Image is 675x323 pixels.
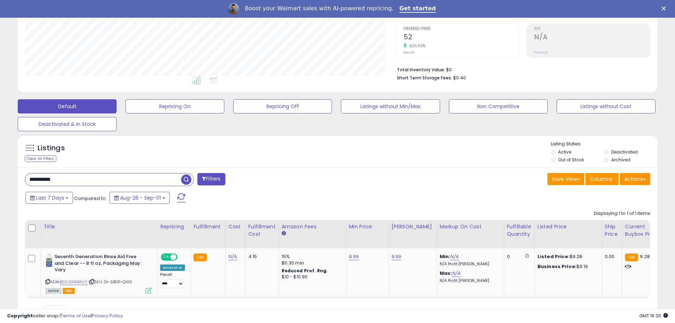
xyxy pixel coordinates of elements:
div: Ship Price [605,223,619,238]
b: Total Inventory Value: [397,67,445,73]
p: N/A Profit [PERSON_NAME] [440,278,499,283]
button: Last 7 Days [26,192,73,204]
small: FBA [625,254,638,261]
b: Seventh Generation Rinse Aid Free and Clear -- 8 fl oz, Packaging May Vary [55,254,141,275]
img: Profile image for Adrian [228,3,239,15]
label: Out of Stock [558,157,584,163]
div: Listed Price [538,223,599,230]
li: $0 [397,65,645,73]
span: Show: entries [30,308,81,314]
p: Listing States: [551,141,657,147]
span: FBA [63,288,75,294]
span: Compared to: [74,195,107,202]
button: Filters [197,173,225,185]
button: Deactivated & In Stock [18,117,117,131]
div: Amazon Fees [282,223,343,230]
small: Prev: N/A [534,50,548,55]
b: Max: [440,270,452,277]
button: Save View [547,173,584,185]
div: Current Buybox Price [625,223,662,238]
button: Default [18,99,117,113]
div: Fulfillment [193,223,222,230]
span: OFF [176,254,188,260]
div: $10 - $10.90 [282,274,341,280]
span: | SKU: DI-6BDP-QIG0 [89,279,132,285]
div: Clear All Filters [25,155,56,162]
h2: 52 [404,33,519,43]
b: Min: [440,253,450,260]
div: 0.00 [605,254,617,260]
th: The percentage added to the cost of goods (COGS) that forms the calculator for Min & Max prices. [437,220,504,248]
div: 4.15 [248,254,273,260]
span: ROI [534,27,650,31]
div: Title [44,223,154,230]
div: $0.30 min [282,260,341,266]
a: N/A [229,253,237,260]
button: Listings without Cost [557,99,656,113]
div: Fulfillment Cost [248,223,276,238]
button: Non Competitive [449,99,548,113]
span: Columns [590,176,612,183]
a: Terms of Use [61,312,91,319]
div: 0 [507,254,529,260]
button: Aug-26 - Sep-01 [109,192,170,204]
b: Short Term Storage Fees: [397,75,452,81]
label: Archived [611,157,630,163]
span: 9.28 [640,253,650,260]
div: Preset: [160,272,185,288]
b: Business Price: [538,263,576,270]
span: All listings currently available for purchase on Amazon [45,288,62,294]
div: Repricing [160,223,187,230]
a: B002GWBAUY [60,279,88,285]
img: 41KoNEsylQL._SL40_.jpg [45,254,53,268]
div: $9.28 [538,254,596,260]
a: 9.99 [392,253,401,260]
label: Deactivated [611,149,638,155]
div: seller snap | | [7,313,123,319]
button: Columns [585,173,619,185]
a: 8.99 [349,253,359,260]
div: Amazon AI [160,264,185,271]
div: 15% [282,254,341,260]
span: Aug-26 - Sep-01 [120,194,161,201]
div: Displaying 1 to 1 of 1 items [594,210,650,217]
span: 2025-09-9 16:30 GMT [639,312,668,319]
a: Privacy Policy [92,312,123,319]
strong: Copyright [7,312,33,319]
span: Last 7 Days [36,194,64,201]
label: Active [558,149,571,155]
div: Boost your Walmart sales with AI-powered repricing. [245,5,394,12]
div: [PERSON_NAME] [392,223,434,230]
h5: Listings [38,143,65,153]
p: N/A Profit [PERSON_NAME] [440,262,499,267]
h2: N/A [534,33,650,43]
div: Fulfillable Quantity [507,223,531,238]
div: $9.19 [538,263,596,270]
a: Get started [399,5,436,13]
small: FBA [193,254,207,261]
div: Cost [229,223,242,230]
small: Prev: 10 [404,50,415,55]
a: N/A [450,253,459,260]
button: Listings without Min/Max [341,99,440,113]
small: Amazon Fees. [282,230,286,237]
a: N/A [452,270,460,277]
b: Listed Price: [538,253,570,260]
div: Markup on Cost [440,223,501,230]
button: Actions [620,173,650,185]
div: ASIN: [45,254,152,293]
span: ON [162,254,170,260]
button: Repricing On [125,99,224,113]
span: Ordered Items [404,27,519,31]
button: Repricing Off [233,99,332,113]
span: $0.40 [453,74,466,81]
div: Close [662,6,669,11]
b: Reduced Prof. Rng. [282,268,328,274]
div: Min Price [349,223,386,230]
small: 420.00% [407,43,426,49]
